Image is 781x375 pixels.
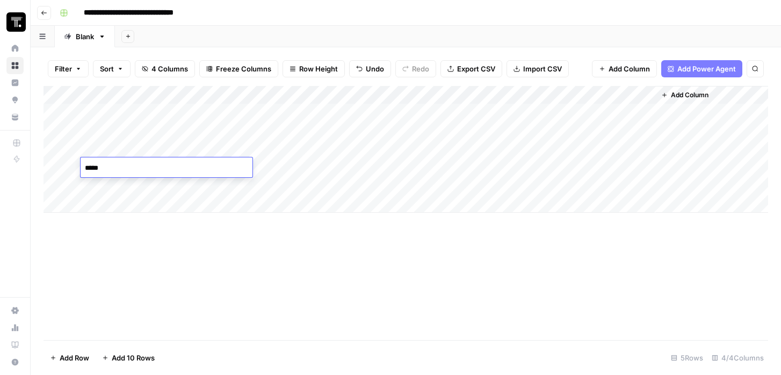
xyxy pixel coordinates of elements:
[112,352,155,363] span: Add 10 Rows
[199,60,278,77] button: Freeze Columns
[507,60,569,77] button: Import CSV
[661,60,742,77] button: Add Power Agent
[609,63,650,74] span: Add Column
[677,63,736,74] span: Add Power Agent
[135,60,195,77] button: 4 Columns
[6,354,24,371] button: Help + Support
[6,91,24,109] a: Opportunities
[6,12,26,32] img: Thoughtspot Logo
[299,63,338,74] span: Row Height
[55,63,72,74] span: Filter
[283,60,345,77] button: Row Height
[6,302,24,319] a: Settings
[100,63,114,74] span: Sort
[6,74,24,91] a: Insights
[96,349,161,366] button: Add 10 Rows
[6,319,24,336] a: Usage
[93,60,131,77] button: Sort
[60,352,89,363] span: Add Row
[366,63,384,74] span: Undo
[151,63,188,74] span: 4 Columns
[523,63,562,74] span: Import CSV
[657,88,713,102] button: Add Column
[592,60,657,77] button: Add Column
[6,9,24,35] button: Workspace: Thoughtspot
[76,31,94,42] div: Blank
[707,349,768,366] div: 4/4 Columns
[412,63,429,74] span: Redo
[671,90,708,100] span: Add Column
[216,63,271,74] span: Freeze Columns
[349,60,391,77] button: Undo
[6,40,24,57] a: Home
[440,60,502,77] button: Export CSV
[667,349,707,366] div: 5 Rows
[44,349,96,366] button: Add Row
[6,109,24,126] a: Your Data
[457,63,495,74] span: Export CSV
[6,336,24,354] a: Learning Hub
[55,26,115,47] a: Blank
[48,60,89,77] button: Filter
[395,60,436,77] button: Redo
[6,57,24,74] a: Browse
